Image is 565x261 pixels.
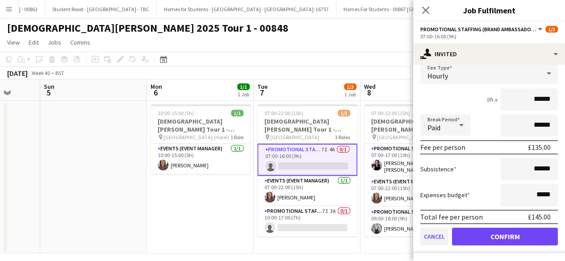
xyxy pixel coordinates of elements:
[44,83,54,91] span: Sun
[151,117,251,133] h3: [DEMOGRAPHIC_DATA][PERSON_NAME] Tour 1 - 00848 - Travel Day
[238,91,249,98] div: 1 Job
[364,177,464,207] app-card-role: Events (Event Manager)1/107:00-22:00 (15h)[PERSON_NAME]
[371,110,410,116] span: 07:00-22:00 (15h)
[545,26,558,33] span: 1/3
[364,83,376,91] span: Wed
[344,83,356,90] span: 1/3
[163,134,229,141] span: [GEOGRAPHIC_DATA] (Hotel)
[257,117,357,133] h3: [DEMOGRAPHIC_DATA][PERSON_NAME] Tour 1 - 00848 - [GEOGRAPHIC_DATA]
[67,37,94,48] a: Comms
[364,207,464,237] app-card-role: Promotional Staffing (Brand Ambassadors)1/109:00-18:00 (9h)[PERSON_NAME]
[420,165,456,173] label: Subsistence
[158,110,194,116] span: 10:00-15:00 (5h)
[4,37,23,48] a: View
[427,123,440,132] span: Paid
[420,228,448,245] button: Cancel
[420,26,544,33] button: Promotional Staffing (Brand Ambassadors)
[55,70,64,76] div: BST
[151,83,162,91] span: Mon
[420,212,483,221] div: Total fee per person
[231,110,243,116] span: 1/1
[528,212,551,221] div: £145.00
[151,104,251,174] app-job-card: 10:00-15:00 (5h)1/1[DEMOGRAPHIC_DATA][PERSON_NAME] Tour 1 - 00848 - Travel Day [GEOGRAPHIC_DATA] ...
[420,143,465,152] div: Fee per person
[420,33,558,40] div: 07:00-16:00 (9h)
[364,104,464,236] app-job-card: 07:00-22:00 (15h)3/3[DEMOGRAPHIC_DATA][PERSON_NAME] Tour 1 - 00848 - [GEOGRAPHIC_DATA] [GEOGRAPHI...
[344,91,356,98] div: 1 Job
[45,0,157,18] button: Student Roost - [GEOGRAPHIC_DATA] - TBC
[70,38,90,46] span: Comms
[335,134,350,141] span: 3 Roles
[25,37,42,48] a: Edit
[427,71,448,80] span: Hourly
[486,95,497,104] div: 9h x
[413,43,565,65] div: Invited
[7,21,289,35] h1: [DEMOGRAPHIC_DATA][PERSON_NAME] 2025 Tour 1 - 00848
[336,0,464,18] button: Homes For Students - 00867 [GEOGRAPHIC_DATA]
[257,176,357,206] app-card-role: Events (Event Manager)1/107:00-22:00 (15h)[PERSON_NAME]
[7,38,20,46] span: View
[48,38,61,46] span: Jobs
[420,26,536,33] span: Promotional Staffing (Brand Ambassadors)
[338,110,350,116] span: 1/3
[149,87,162,98] span: 6
[151,144,251,174] app-card-role: Events (Event Manager)1/110:00-15:00 (5h)[PERSON_NAME]
[413,4,565,16] h3: Job Fulfilment
[157,0,336,18] button: Homes for Students - [GEOGRAPHIC_DATA] - [GEOGRAPHIC_DATA]-16757
[257,83,268,91] span: Tue
[364,117,464,133] h3: [DEMOGRAPHIC_DATA][PERSON_NAME] Tour 1 - 00848 - [GEOGRAPHIC_DATA]
[364,144,464,177] app-card-role: Promotional Staffing (Brand Ambassadors)1/107:00-17:00 (10h)[PERSON_NAME] Lloydd-[PERSON_NAME]
[230,134,243,141] span: 1 Role
[256,87,268,98] span: 7
[264,110,303,116] span: 07:00-22:00 (15h)
[363,87,376,98] span: 8
[257,144,357,176] app-card-role: Promotional Staffing (Brand Ambassadors)7I4A0/107:00-16:00 (9h)
[257,206,357,236] app-card-role: Promotional Staffing (Brand Ambassadors)7I3A0/110:00-17:00 (7h)
[452,228,558,245] button: Confirm
[270,134,319,141] span: [GEOGRAPHIC_DATA]
[29,70,52,76] span: Week 40
[377,134,426,141] span: [GEOGRAPHIC_DATA]
[420,191,470,199] label: Expenses budget
[42,87,54,98] span: 5
[237,83,250,90] span: 1/1
[7,69,28,78] div: [DATE]
[44,37,65,48] a: Jobs
[528,143,551,152] div: £135.00
[257,104,357,236] app-job-card: 07:00-22:00 (15h)1/3[DEMOGRAPHIC_DATA][PERSON_NAME] Tour 1 - 00848 - [GEOGRAPHIC_DATA] [GEOGRAPHI...
[29,38,39,46] span: Edit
